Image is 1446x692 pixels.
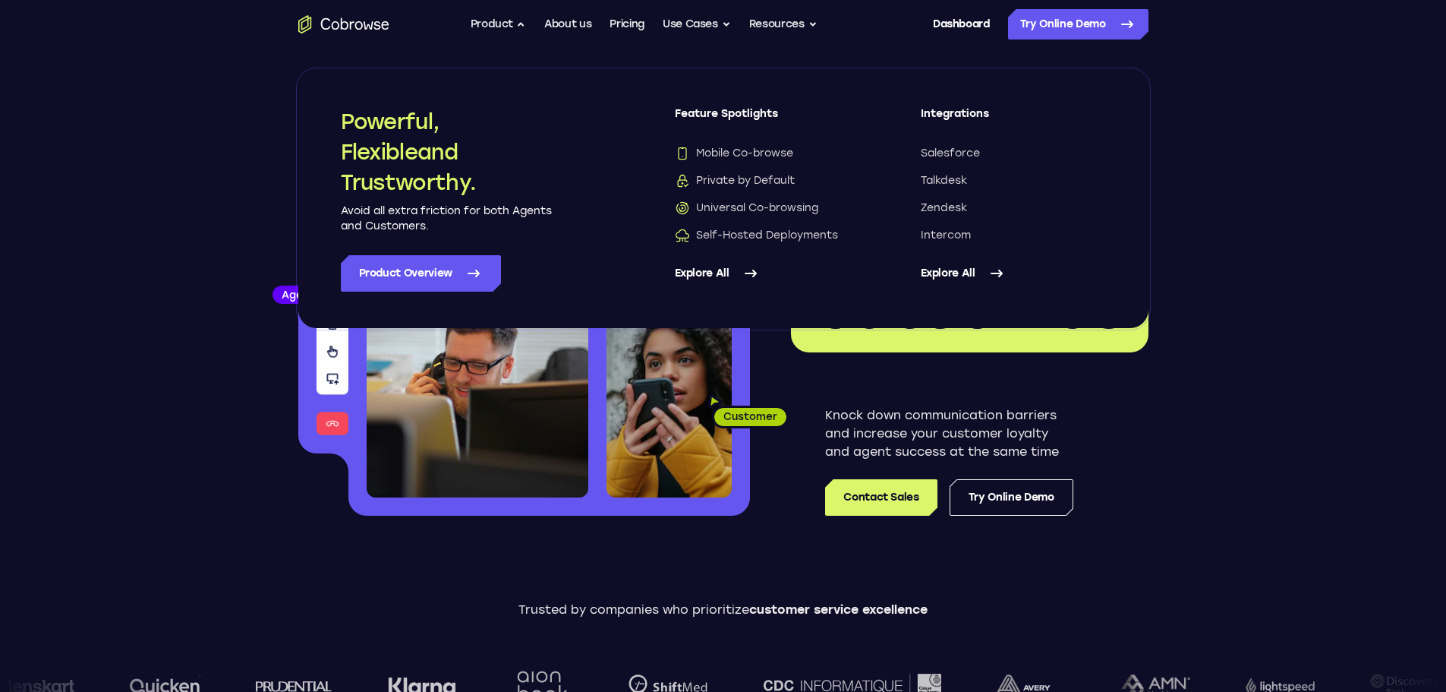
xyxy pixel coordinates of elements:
[675,228,690,243] img: Self-Hosted Deployments
[921,255,1106,292] a: Explore All
[749,602,928,617] span: customer service excellence
[921,228,971,243] span: Intercom
[675,173,690,188] img: Private by Default
[675,201,690,216] img: Universal Co-browsing
[921,146,980,161] span: Salesforce
[921,228,1106,243] a: Intercom
[675,228,838,243] span: Self-Hosted Deployments
[675,146,860,161] a: Mobile Co-browseMobile Co-browse
[298,15,389,33] a: Go to the home page
[675,146,690,161] img: Mobile Co-browse
[241,680,318,692] img: prudential
[610,9,644,39] a: Pricing
[341,204,553,234] p: Avoid all extra friction for both Agents and Customers.
[921,173,1106,188] a: Talkdesk
[921,106,1106,134] span: Integrations
[471,9,527,39] button: Product
[749,9,818,39] button: Resources
[921,173,967,188] span: Talkdesk
[675,106,860,134] span: Feature Spotlights
[825,479,937,516] a: Contact Sales
[921,146,1106,161] a: Salesforce
[341,106,553,197] h2: Powerful, Flexible and Trustworthy.
[675,228,860,243] a: Self-Hosted DeploymentsSelf-Hosted Deployments
[950,479,1073,516] a: Try Online Demo
[825,406,1073,461] p: Knock down communication barriers and increase your customer loyalty and agent success at the sam...
[933,9,990,39] a: Dashboard
[921,201,1106,216] a: Zendesk
[675,201,860,216] a: Universal Co-browsingUniversal Co-browsing
[544,9,591,39] a: About us
[663,9,731,39] button: Use Cases
[921,201,967,216] span: Zendesk
[675,173,860,188] a: Private by DefaultPrivate by Default
[1008,9,1148,39] a: Try Online Demo
[675,255,860,292] a: Explore All
[675,146,793,161] span: Mobile Co-browse
[606,318,732,498] img: A customer holding their phone
[341,255,501,292] a: Product Overview
[367,226,588,498] img: A customer support agent talking on the phone
[675,201,818,216] span: Universal Co-browsing
[675,173,795,188] span: Private by Default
